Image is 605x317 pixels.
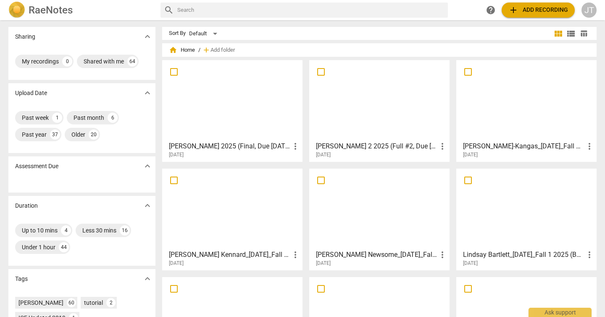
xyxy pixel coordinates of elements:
[15,162,58,171] p: Assessment Due
[198,47,200,53] span: /
[67,298,76,307] div: 60
[108,113,118,123] div: 6
[290,141,300,151] span: more_vert
[127,56,137,66] div: 64
[71,130,85,139] div: Older
[142,274,153,284] span: expand_more
[15,201,38,210] p: Duration
[459,63,594,158] a: [PERSON_NAME]-Kangas_[DATE]_Fall 1 2025 (Basic #2, Due [DATE])[DATE]
[142,161,153,171] span: expand_more
[463,250,584,260] h3: Lindsay Bartlett_9/23/25_Fall 1 2025 (Basic #2, Due 9/29/25)
[141,199,154,212] button: Show more
[142,201,153,211] span: expand_more
[508,5,568,15] span: Add recording
[22,243,55,251] div: Under 1 hour
[312,63,447,158] a: [PERSON_NAME] 2 2025 (Full #2, Due [DATE])[DATE]
[165,172,300,267] a: [PERSON_NAME] Kennard_[DATE]_Fall 2 2025 (Basic #2, Due [DATE])[DATE]
[584,250,594,260] span: more_vert
[84,299,103,307] div: tutorial
[529,308,592,317] div: Ask support
[502,3,575,18] button: Upload
[169,141,290,151] h3: Rachel Minnighan_Spring 2025 (Final, Due 10/12/25)
[82,226,116,235] div: Less 30 mins
[141,30,154,43] button: Show more
[84,57,124,66] div: Shared with me
[169,151,184,158] span: [DATE]
[566,29,576,39] span: view_list
[59,242,69,252] div: 44
[290,250,300,260] span: more_vert
[18,299,63,307] div: [PERSON_NAME]
[106,298,116,307] div: 2
[169,260,184,267] span: [DATE]
[15,89,47,98] p: Upload Date
[74,114,104,122] div: Past month
[141,272,154,285] button: Show more
[316,250,437,260] h3: Kathryn Newsome_9/23/25_Fall 1 2025 (Basic #2, Due 9/29/25)
[22,226,58,235] div: Up to 10 mins
[164,5,174,15] span: search
[210,47,235,53] span: Add folder
[437,141,447,151] span: more_vert
[463,260,478,267] span: [DATE]
[165,63,300,158] a: [PERSON_NAME] 2025 (Final, Due [DATE])[DATE]
[189,27,220,40] div: Default
[486,5,496,15] span: help
[312,172,447,267] a: [PERSON_NAME] Newsome_[DATE]_Fall 1 2025 (Basic #2, Due [DATE])[DATE]
[316,141,437,151] h3: Angela Garrett_Winter 2 2025 (Full #2, Due 10/06/25)
[62,56,72,66] div: 0
[142,88,153,98] span: expand_more
[483,3,498,18] a: Help
[552,27,565,40] button: Tile view
[141,87,154,99] button: Show more
[584,141,594,151] span: more_vert
[437,250,447,260] span: more_vert
[580,29,588,37] span: table_chart
[565,27,577,40] button: List view
[169,46,195,54] span: Home
[8,2,154,18] a: LogoRaeNotes
[120,225,130,235] div: 16
[169,30,186,37] div: Sort By
[22,57,59,66] div: My recordings
[316,260,331,267] span: [DATE]
[22,114,49,122] div: Past week
[22,130,47,139] div: Past year
[581,3,597,18] button: JT
[50,129,60,140] div: 37
[508,5,518,15] span: add
[169,250,290,260] h3: Sholanda Kennard_9/23/25_Fall 2 2025 (Basic #2, Due 9/29/25)
[15,32,35,41] p: Sharing
[577,27,590,40] button: Table view
[8,2,25,18] img: Logo
[177,3,445,17] input: Search
[61,225,71,235] div: 4
[15,275,28,283] p: Tags
[316,151,331,158] span: [DATE]
[202,46,210,54] span: add
[52,113,62,123] div: 1
[89,129,99,140] div: 20
[463,151,478,158] span: [DATE]
[169,46,177,54] span: home
[553,29,563,39] span: view_module
[463,141,584,151] h3: Sarah Murphy-Kangas_9/23/25_Fall 1 2025 (Basic #2, Due 9/29/25)
[29,4,73,16] h2: RaeNotes
[459,172,594,267] a: Lindsay Bartlett_[DATE]_Fall 1 2025 (Basic #2, Due [DATE])[DATE]
[141,160,154,172] button: Show more
[142,32,153,42] span: expand_more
